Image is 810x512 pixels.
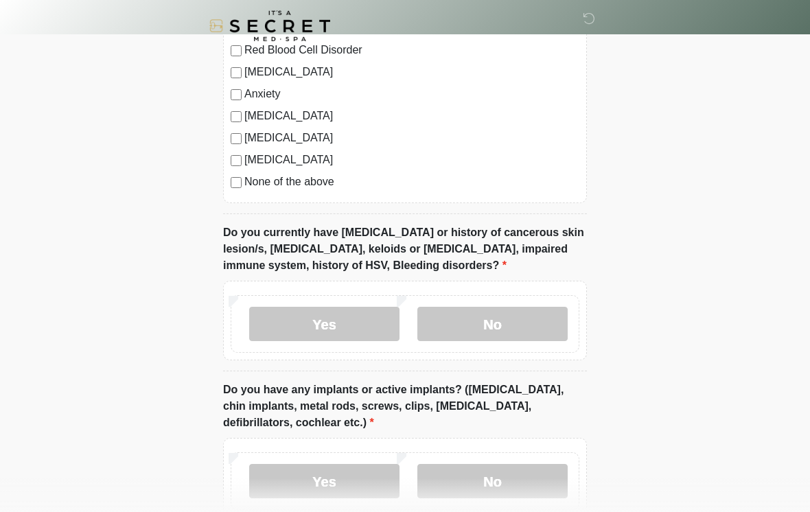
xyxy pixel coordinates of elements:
label: No [417,307,568,341]
input: None of the above [231,177,242,188]
input: Anxiety [231,89,242,100]
input: [MEDICAL_DATA] [231,67,242,78]
label: [MEDICAL_DATA] [244,108,579,124]
label: Anxiety [244,86,579,102]
input: [MEDICAL_DATA] [231,133,242,144]
label: No [417,464,568,498]
label: None of the above [244,174,579,190]
img: It's A Secret Med Spa Logo [209,10,330,41]
label: [MEDICAL_DATA] [244,130,579,146]
label: Do you have any implants or active implants? ([MEDICAL_DATA], chin implants, metal rods, screws, ... [223,382,587,431]
label: Do you currently have [MEDICAL_DATA] or history of cancerous skin lesion/s, [MEDICAL_DATA], keloi... [223,224,587,274]
input: [MEDICAL_DATA] [231,155,242,166]
input: [MEDICAL_DATA] [231,111,242,122]
label: [MEDICAL_DATA] [244,64,579,80]
label: [MEDICAL_DATA] [244,152,579,168]
label: Yes [249,464,400,498]
label: Yes [249,307,400,341]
